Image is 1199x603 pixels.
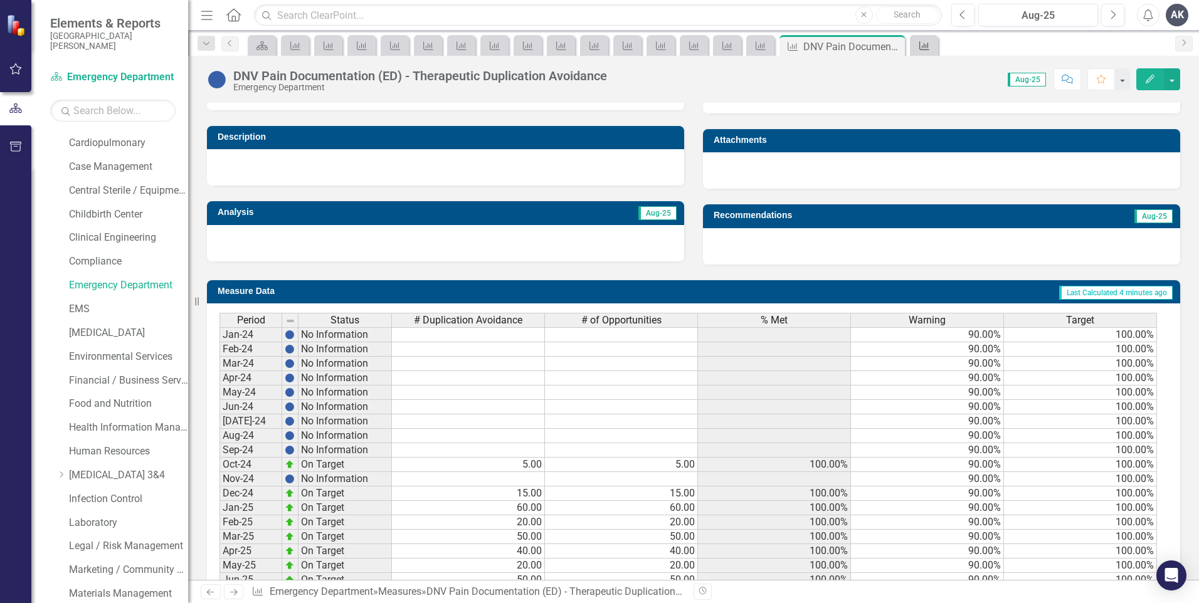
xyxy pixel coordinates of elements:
td: On Target [298,573,392,587]
a: Marketing / Community Services [69,563,188,577]
div: Emergency Department [233,83,607,92]
td: On Target [298,458,392,472]
td: 100.00% [1004,414,1157,429]
td: 100.00% [1004,357,1157,371]
div: DNV Pain Documentation (ED) - Therapeutic Duplication Avoidance [233,69,607,83]
td: 100.00% [1004,573,1157,587]
td: 100.00% [698,530,851,544]
td: 90.00% [851,472,1004,486]
a: Case Management [69,160,188,174]
td: On Target [298,515,392,530]
img: 8DAGhfEEPCf229AAAAAElFTkSuQmCC [285,316,295,326]
img: BgCOk07PiH71IgAAAABJRU5ErkJggg== [285,330,295,340]
td: 100.00% [1004,515,1157,530]
td: 100.00% [1004,486,1157,501]
td: 60.00 [392,501,545,515]
td: 90.00% [851,515,1004,530]
td: Sep-24 [219,443,282,458]
td: 100.00% [1004,443,1157,458]
td: 90.00% [851,357,1004,371]
td: No Information [298,443,392,458]
td: 40.00 [392,544,545,558]
td: No Information [298,385,392,400]
span: Period [237,315,265,326]
img: BgCOk07PiH71IgAAAABJRU5ErkJggg== [285,474,295,484]
td: 100.00% [1004,327,1157,342]
td: 50.00 [545,530,698,544]
td: On Target [298,544,392,558]
span: # of Opportunities [581,315,662,326]
img: BgCOk07PiH71IgAAAABJRU5ErkJggg== [285,431,295,441]
img: BgCOk07PiH71IgAAAABJRU5ErkJggg== [285,359,295,369]
a: Cardiopulmonary [69,136,188,150]
a: [MEDICAL_DATA] 3&4 [69,468,188,483]
td: 20.00 [545,558,698,573]
img: zOikAAAAAElFTkSuQmCC [285,575,295,585]
a: Environmental Services [69,350,188,364]
td: May-25 [219,558,282,573]
td: 90.00% [851,458,1004,472]
td: Mar-25 [219,530,282,544]
img: BgCOk07PiH71IgAAAABJRU5ErkJggg== [285,416,295,426]
td: 100.00% [1004,400,1157,414]
img: BgCOk07PiH71IgAAAABJRU5ErkJggg== [285,373,295,383]
a: Central Sterile / Equipment Distribution [69,184,188,198]
td: 60.00 [545,501,698,515]
td: 90.00% [851,501,1004,515]
a: Childbirth Center [69,207,188,222]
span: % Met [761,315,788,326]
td: Jun-25 [219,573,282,587]
span: Search [894,9,921,19]
div: DNV Pain Documentation (ED) - Therapeutic Duplication Avoidance [426,585,724,597]
img: zOikAAAAAElFTkSuQmCC [285,560,295,570]
div: AK [1166,4,1188,26]
td: Aug-24 [219,429,282,443]
img: zOikAAAAAElFTkSuQmCC [285,532,295,542]
td: On Target [298,530,392,544]
img: zOikAAAAAElFTkSuQmCC [285,546,295,556]
div: Aug-25 [983,8,1094,23]
span: Status [330,315,359,326]
td: No Information [298,414,392,429]
img: ClearPoint Strategy [6,14,28,36]
td: 20.00 [392,558,545,573]
span: # Duplication Avoidance [414,315,522,326]
img: BgCOk07PiH71IgAAAABJRU5ErkJggg== [285,402,295,412]
td: May-24 [219,385,282,400]
a: Infection Control [69,492,188,506]
td: No Information [298,429,392,443]
td: On Target [298,486,392,501]
a: [MEDICAL_DATA] [69,326,188,340]
input: Search Below... [50,100,176,122]
td: 100.00% [698,486,851,501]
td: 15.00 [545,486,698,501]
a: EMS [69,302,188,317]
img: No Information [207,70,227,90]
span: Aug-25 [1134,209,1173,223]
small: [GEOGRAPHIC_DATA][PERSON_NAME] [50,31,176,51]
h3: Analysis [218,207,438,217]
td: Oct-24 [219,458,282,472]
span: Aug-25 [638,206,677,220]
td: 15.00 [392,486,545,501]
div: DNV Pain Documentation (ED) - Therapeutic Duplication Avoidance [803,39,902,55]
td: 100.00% [698,544,851,558]
h3: Measure Data [218,286,536,296]
td: 40.00 [545,544,698,558]
td: 100.00% [1004,501,1157,515]
button: Search [876,6,939,24]
div: » » [251,585,684,599]
td: 90.00% [851,342,1004,357]
td: 100.00% [698,515,851,530]
img: BgCOk07PiH71IgAAAABJRU5ErkJggg== [285,387,295,397]
a: Emergency Department [50,70,176,85]
td: 50.00 [392,530,545,544]
td: 50.00 [392,573,545,587]
td: 100.00% [698,558,851,573]
td: 90.00% [851,371,1004,385]
td: 100.00% [1004,544,1157,558]
td: 90.00% [851,400,1004,414]
img: zOikAAAAAElFTkSuQmCC [285,488,295,498]
span: Aug-25 [1008,73,1046,87]
a: Measures [378,585,421,597]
